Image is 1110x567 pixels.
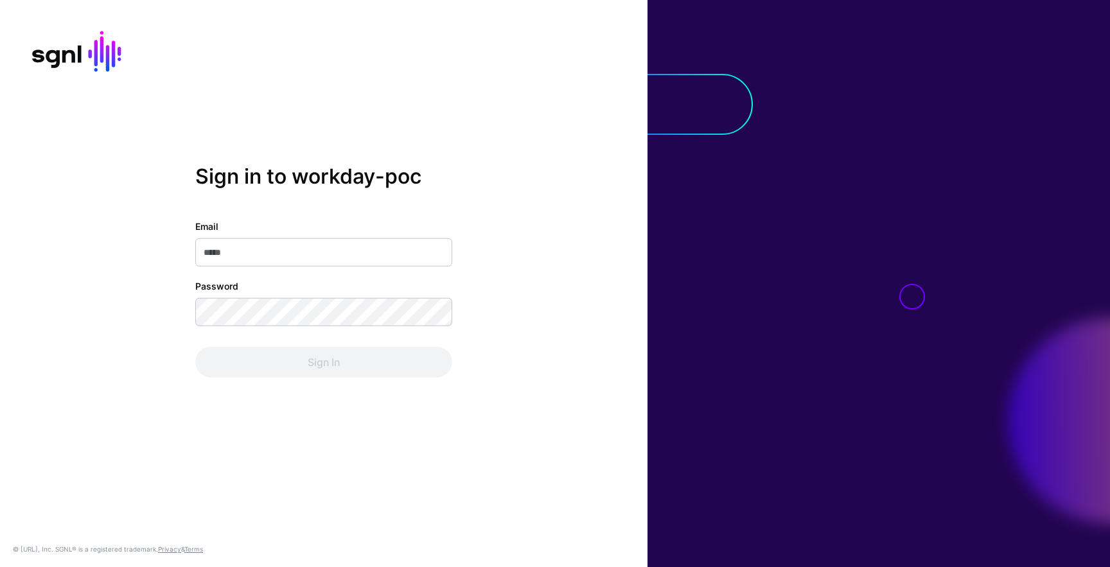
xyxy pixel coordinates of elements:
[158,545,181,553] a: Privacy
[184,545,203,553] a: Terms
[195,164,452,188] h2: Sign in to workday-poc
[195,279,238,293] label: Password
[13,544,203,554] div: © [URL], Inc. SGNL® is a registered trademark. &
[195,220,218,233] label: Email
